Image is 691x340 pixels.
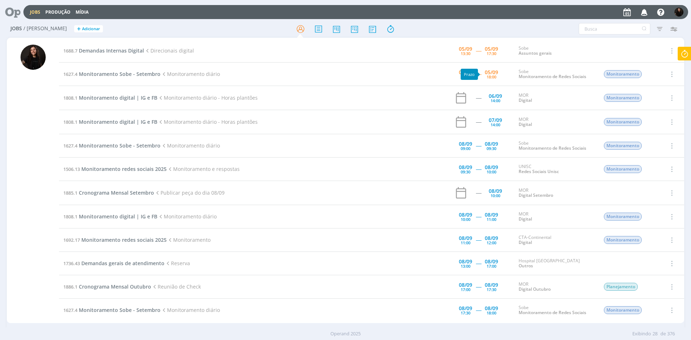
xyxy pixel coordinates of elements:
button: S [674,6,684,18]
a: 1688.7Demandas Internas Digital [63,47,144,54]
span: Monitoramento redes sociais 2025 [81,166,167,172]
div: 07/09 [489,118,502,123]
a: Digital [519,97,532,103]
div: 08/09 [459,165,472,170]
a: Digital Outubro [519,286,551,292]
span: Monitoramento [604,165,642,173]
span: Monitoramento [604,213,642,221]
span: Monitoramento [604,70,642,78]
div: Hospital [GEOGRAPHIC_DATA] [519,258,593,269]
div: Sobe [519,141,593,151]
span: Monitoramento diário - Horas plantões [157,118,258,125]
div: 08/09 [489,189,502,194]
a: Redes Sociais Unisc [519,168,559,174]
div: UNISC [519,164,593,174]
div: 08/09 [459,259,472,264]
span: Monitoramento [604,236,642,244]
span: Monitoramento digital | IG e FB [79,213,157,220]
div: 12:00 [487,241,496,245]
span: Exibindo [632,330,651,337]
a: Monitoramento de Redes Sociais [519,309,586,316]
a: 1627.4Monitoramento Sobe - Setembro [63,307,161,313]
a: Digital [519,121,532,127]
span: Monitoramento [167,236,211,243]
div: 08/09 [459,306,472,311]
div: 05/09 [459,70,472,75]
div: 10:00 [491,194,500,198]
a: 1506.13Monitoramento redes sociais 2025 [63,166,167,172]
div: Sobe [519,69,593,80]
span: Monitoramento Sobe - Setembro [79,142,161,149]
a: 1627.4Monitoramento Sobe - Setembro [63,71,161,77]
span: Monitoramento digital | IG e FB [79,94,157,101]
div: 05/09 [459,46,472,51]
span: Demandas gerais de atendimento [81,260,164,267]
span: Monitoramento e respostas [167,166,240,172]
span: Cronograma Mensal Setembro [79,189,154,196]
div: 05/09 [485,46,498,51]
a: 1692.17Monitoramento redes sociais 2025 [63,236,167,243]
span: 1627.4 [63,71,77,77]
span: Monitoramento [604,94,642,102]
div: 11:00 [487,217,496,221]
span: 1736.43 [63,260,80,267]
div: 08/09 [485,212,498,217]
a: Digital [519,239,532,245]
div: 13:00 [461,264,470,268]
span: Demandas Internas Digital [79,47,144,54]
a: Digital [519,216,532,222]
div: 14:00 [491,99,500,103]
a: 1736.43Demandas gerais de atendimento [63,260,164,267]
span: Monitoramento diário [157,213,217,220]
div: ----- [476,190,481,195]
span: Planejamento [604,283,638,291]
span: Monitoramento [604,118,642,126]
span: Monitoramento diário [161,142,220,149]
span: Direcionais digital [144,47,194,54]
div: 06/09 [489,94,502,99]
div: MOR [519,282,593,292]
span: Monitoramento digital | IG e FB [79,118,157,125]
span: 1808.1 [63,119,77,125]
div: 17:30 [487,287,496,291]
a: Monitoramento de Redes Sociais [519,145,586,151]
button: Produção [43,9,73,15]
div: Sobe [519,46,593,56]
span: Publicar peça do dia 08/09 [154,189,225,196]
button: Jobs [28,9,42,15]
input: Busca [579,23,650,35]
span: Cronograma Mensal Outubro [79,283,151,290]
div: 08/09 [459,236,472,241]
div: 05/09 [485,70,498,75]
span: 376 [667,330,675,337]
div: 08/09 [459,212,472,217]
span: / [PERSON_NAME] [23,26,67,32]
div: 10:00 [461,217,470,221]
div: 17:30 [461,311,470,315]
div: MOR [519,188,593,198]
span: Monitoramento redes sociais 2025 [81,236,167,243]
span: 28 [652,330,658,337]
div: 08/09 [459,282,472,287]
div: 17:30 [487,51,496,55]
div: 08/09 [485,282,498,287]
div: Prazo [461,69,478,80]
div: Sobe [519,305,593,316]
span: Monitoramento [604,142,642,150]
span: 1692.17 [63,237,80,243]
span: 1808.1 [63,213,77,220]
div: 14:00 [491,123,500,127]
button: +Adicionar [74,25,103,33]
span: ----- [476,71,481,77]
span: ----- [476,213,481,220]
span: ----- [476,142,481,149]
span: de [660,330,666,337]
span: 1688.7 [63,47,77,54]
div: 18:00 [487,75,496,79]
div: ----- [476,95,481,100]
span: ----- [476,236,481,243]
a: Outros [519,263,533,269]
a: 1627.4Monitoramento Sobe - Setembro [63,142,161,149]
span: ----- [476,307,481,313]
span: ----- [476,166,481,172]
